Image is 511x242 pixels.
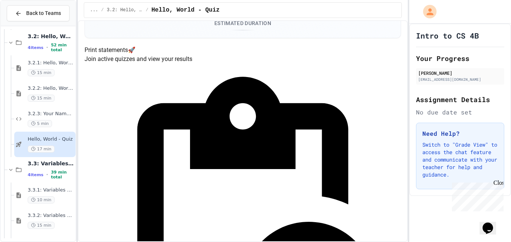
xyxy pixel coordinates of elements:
[51,170,74,180] span: 39 min total
[214,19,271,27] div: Estimated Duration
[28,136,74,143] span: Hello, World - Quiz
[101,7,104,13] span: /
[422,129,498,138] h3: Need Help?
[28,212,74,219] span: 3.3.2: Variables and Data Types - Review
[28,222,55,229] span: 15 min
[28,60,74,66] span: 3.2.1: Hello, World!
[28,160,74,167] span: 3.3: Variables and Data Types
[107,7,143,13] span: 3.2: Hello, World!
[28,187,74,193] span: 3.3.1: Variables and Data Types
[480,212,504,235] iframe: chat widget
[28,111,74,117] span: 3.2.3: Your Name and Favorite Movie
[152,6,220,15] span: Hello, World - Quiz
[418,70,502,76] div: [PERSON_NAME]
[416,53,504,64] h2: Your Progress
[28,172,43,177] span: 4 items
[416,94,504,105] h2: Assignment Details
[85,46,401,55] h4: Print statements 🚀
[28,95,55,102] span: 15 min
[28,33,74,40] span: 3.2: Hello, World!
[51,43,74,52] span: 52 min total
[85,55,401,64] p: Join active quizzes and view your results
[146,7,149,13] span: /
[28,45,43,50] span: 4 items
[418,77,502,82] div: [EMAIL_ADDRESS][DOMAIN_NAME]
[416,108,504,117] div: No due date set
[449,180,504,211] iframe: chat widget
[46,172,48,178] span: •
[415,3,438,20] div: My Account
[28,120,52,127] span: 5 min
[90,7,98,13] span: ...
[28,69,55,76] span: 15 min
[26,9,61,17] span: Back to Teams
[7,5,70,21] button: Back to Teams
[28,196,55,203] span: 10 min
[3,3,52,48] div: Chat with us now!Close
[422,141,498,178] p: Switch to "Grade View" to access the chat feature and communicate with your teacher for help and ...
[416,30,479,41] h1: Intro to CS 4B
[28,85,74,92] span: 3.2.2: Hello, World! - Review
[46,45,48,50] span: •
[28,145,55,153] span: 17 min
